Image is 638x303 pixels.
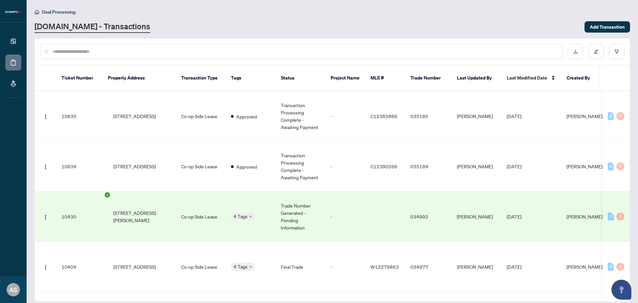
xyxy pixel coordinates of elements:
[405,192,452,242] td: 034992
[452,192,501,242] td: [PERSON_NAME]
[609,44,624,59] button: filter
[43,215,48,220] img: Logo
[608,112,614,120] div: 0
[236,163,257,170] span: Approved
[325,91,365,141] td: -
[236,113,257,120] span: Approved
[325,141,365,192] td: -
[594,49,598,54] span: edit
[608,162,614,170] div: 0
[507,214,521,220] span: [DATE]
[40,111,51,121] button: Logo
[40,261,51,272] button: Logo
[56,91,103,141] td: 10835
[452,141,501,192] td: [PERSON_NAME]
[226,65,275,91] th: Tags
[249,215,252,218] span: down
[567,163,602,169] span: [PERSON_NAME]
[113,163,156,170] span: [STREET_ADDRESS]
[452,65,501,91] th: Last Updated By
[507,74,547,81] span: Last Modified Date
[567,264,602,270] span: [PERSON_NAME]
[616,162,624,170] div: 0
[405,242,452,292] td: 034977
[611,280,631,300] button: Open asap
[113,209,170,224] span: [STREET_ADDRESS][PERSON_NAME]
[405,65,452,91] th: Trade Number
[616,213,624,221] div: 0
[614,49,619,54] span: filter
[371,264,399,270] span: W12279863
[452,242,501,292] td: [PERSON_NAME]
[249,265,252,268] span: down
[275,141,325,192] td: Transaction Processing Complete - Awaiting Payment
[275,91,325,141] td: Transaction Processing Complete - Awaiting Payment
[113,112,156,120] span: [STREET_ADDRESS]
[371,113,397,119] span: C12385866
[507,113,521,119] span: [DATE]
[405,91,452,141] td: 035185
[507,264,521,270] span: [DATE]
[234,263,248,270] span: 4 Tags
[113,263,156,270] span: [STREET_ADDRESS]
[176,141,226,192] td: Co-op Side Lease
[365,65,405,91] th: MLS #
[561,65,601,91] th: Created By
[501,65,561,91] th: Last Modified Date
[234,213,248,220] span: 4 Tags
[56,242,103,292] td: 10404
[176,65,226,91] th: Transaction Type
[176,91,226,141] td: Co-op Side Lease
[56,192,103,242] td: 10430
[325,192,365,242] td: -
[616,112,624,120] div: 0
[405,141,452,192] td: 035184
[42,9,75,15] span: Deal Processing
[43,265,48,270] img: Logo
[9,285,17,294] span: AS
[608,213,614,221] div: 0
[275,192,325,242] td: Trade Number Generated - Pending Information
[452,91,501,141] td: [PERSON_NAME]
[40,211,51,222] button: Logo
[325,242,365,292] td: -
[43,114,48,119] img: Logo
[105,192,110,198] span: check-circle
[371,163,397,169] span: C12390266
[568,44,583,59] button: download
[588,44,604,59] button: edit
[56,141,103,192] td: 10834
[35,21,150,33] a: [DOMAIN_NAME] - Transactions
[567,214,602,220] span: [PERSON_NAME]
[585,21,630,33] button: Add Transaction
[573,49,578,54] span: download
[275,242,325,292] td: Final Trade
[43,164,48,170] img: Logo
[35,10,39,14] span: home
[608,263,614,271] div: 0
[5,10,21,14] img: logo
[176,242,226,292] td: Co-op Side Lease
[176,192,226,242] td: Co-op Side Lease
[103,65,176,91] th: Property Address
[40,161,51,172] button: Logo
[616,263,624,271] div: 0
[507,163,521,169] span: [DATE]
[325,65,365,91] th: Project Name
[590,22,625,32] span: Add Transaction
[567,113,602,119] span: [PERSON_NAME]
[56,65,103,91] th: Ticket Number
[275,65,325,91] th: Status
